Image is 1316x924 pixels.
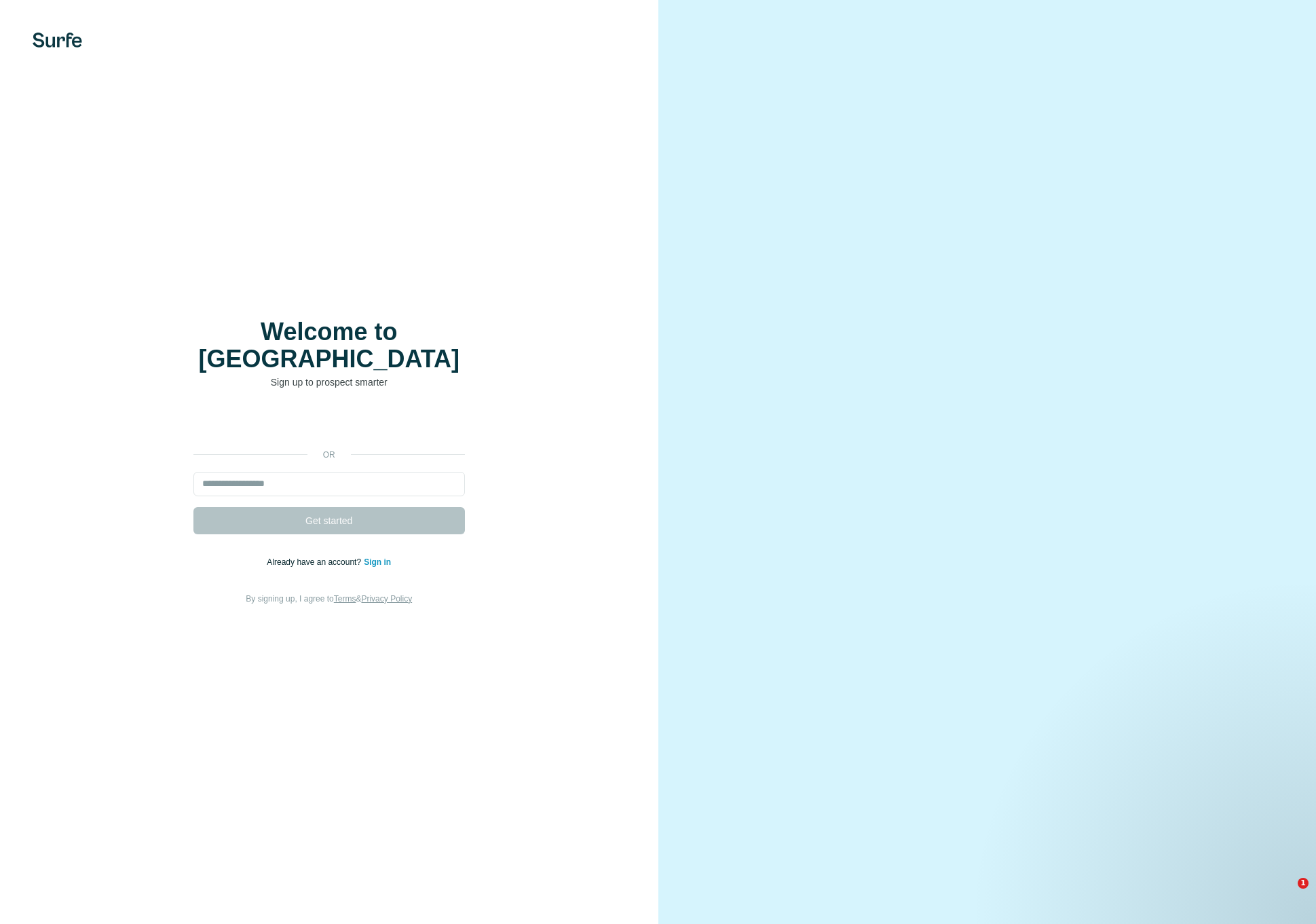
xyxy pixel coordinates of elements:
[361,594,412,604] a: Privacy Policy
[307,449,351,461] p: or
[1270,878,1302,910] iframe: Intercom live chat
[193,375,465,389] p: Sign up to prospect smarter
[334,594,356,604] a: Terms
[187,409,472,439] iframe: Schaltfläche „Über Google anmelden“
[364,557,391,567] a: Sign in
[267,557,364,567] span: Already have an account?
[193,318,465,373] h1: Welcome to [GEOGRAPHIC_DATA]
[1298,878,1309,889] span: 1
[246,594,412,604] span: By signing up, I agree to &
[33,33,82,48] img: Surfe's logo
